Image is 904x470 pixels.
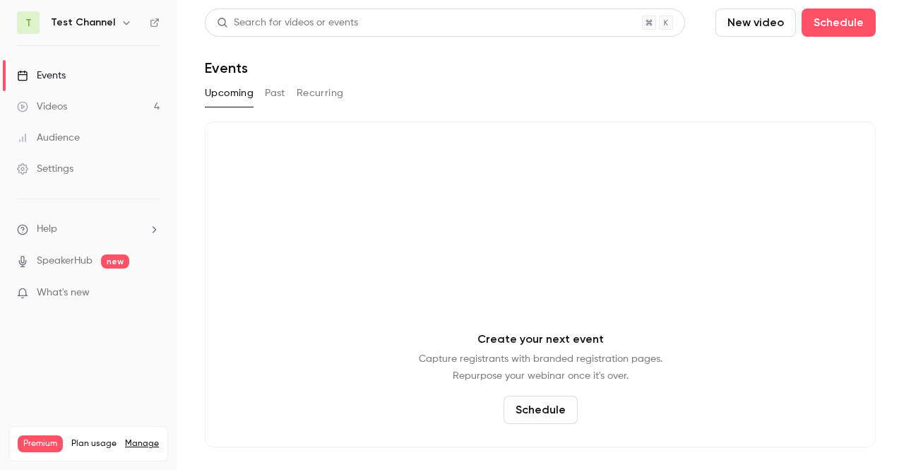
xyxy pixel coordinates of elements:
[17,222,160,237] li: help-dropdown-opener
[17,100,67,114] div: Videos
[18,435,63,452] span: Premium
[17,131,80,145] div: Audience
[205,59,248,76] h1: Events
[504,403,578,431] button: Schedule
[205,82,254,105] button: Upcoming
[71,438,117,450] span: Plan usage
[17,162,73,176] div: Settings
[802,8,876,37] button: Schedule
[51,16,115,30] h6: Test Channel
[37,254,93,269] a: SpeakerHub
[217,16,358,30] div: Search for videos or events
[37,286,90,300] span: What's new
[419,358,662,392] p: Capture registrants with branded registration pages. Repurpose your webinar once it's over.
[17,69,66,83] div: Events
[265,82,285,105] button: Past
[477,338,604,355] p: Create your next event
[101,254,129,269] span: new
[715,8,796,37] button: New video
[25,16,32,30] span: T
[37,222,57,237] span: Help
[125,438,159,450] a: Manage
[297,82,344,105] button: Recurring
